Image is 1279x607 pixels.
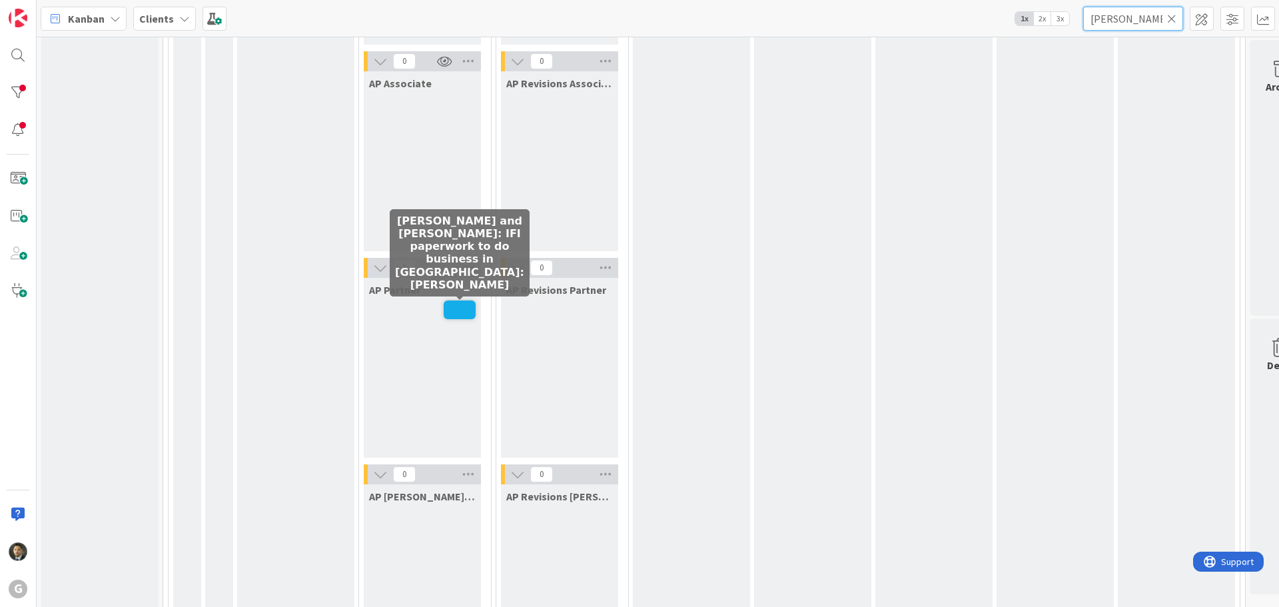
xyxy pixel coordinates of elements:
span: 0 [530,466,553,482]
span: 1x [1015,12,1033,25]
div: G [9,580,27,598]
span: AP Revisions Associate [506,77,613,90]
span: AP Revisions Partner [506,283,606,297]
span: 2x [1033,12,1051,25]
img: Visit kanbanzone.com [9,9,27,27]
input: Quick Filter... [1083,7,1183,31]
span: AP Brad/Jonas [369,490,476,503]
b: Clients [139,12,174,25]
span: AP Revisions Brad/Jonas [506,490,613,503]
img: CG [9,542,27,561]
span: AP Partner [369,283,420,297]
span: 0 [393,53,416,69]
span: AP Associate [369,77,432,90]
span: Kanban [68,11,105,27]
span: Support [28,2,61,18]
span: 3x [1051,12,1069,25]
h5: [PERSON_NAME] and [PERSON_NAME]: IFI paperwork to do business in [GEOGRAPHIC_DATA]: [PERSON_NAME] [395,215,524,291]
span: 0 [393,466,416,482]
span: 0 [530,260,553,276]
span: 0 [530,53,553,69]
